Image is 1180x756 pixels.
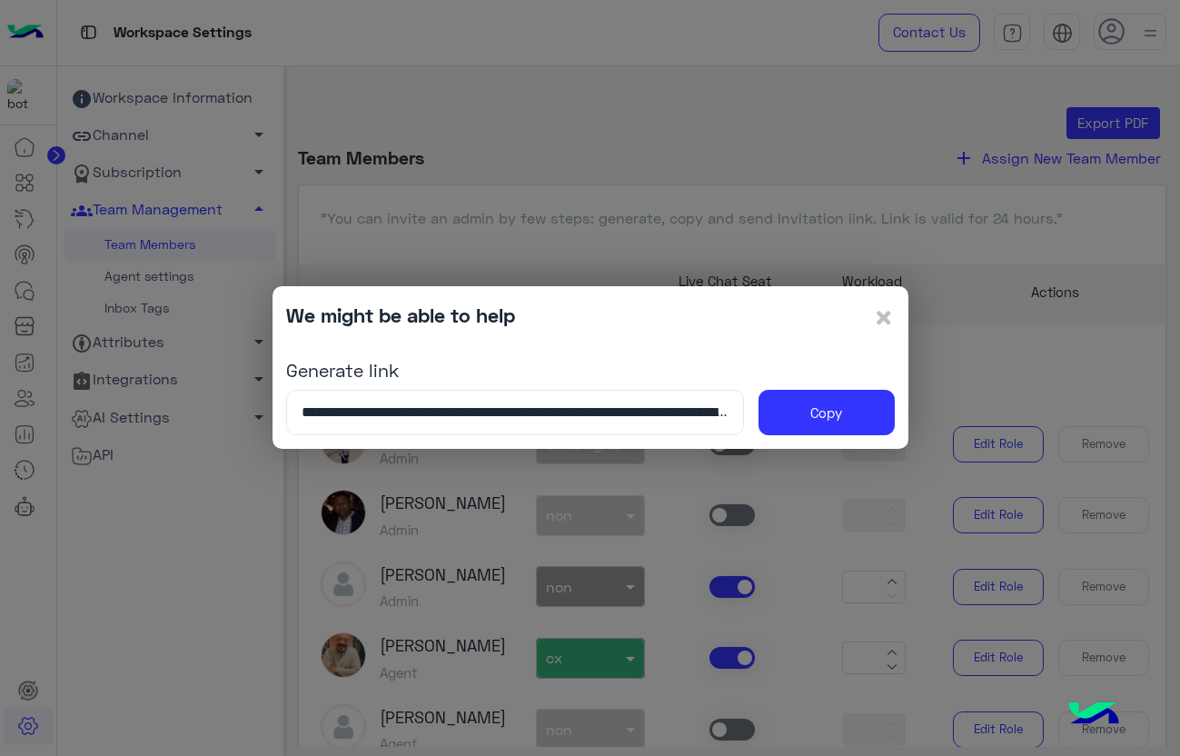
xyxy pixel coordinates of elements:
span: × [873,296,895,337]
button: Close [873,300,895,334]
label: Generate link [286,356,399,383]
div: We might be able to help [286,300,515,330]
button: Copy [759,390,895,435]
img: hulul-logo.png [1062,683,1125,747]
